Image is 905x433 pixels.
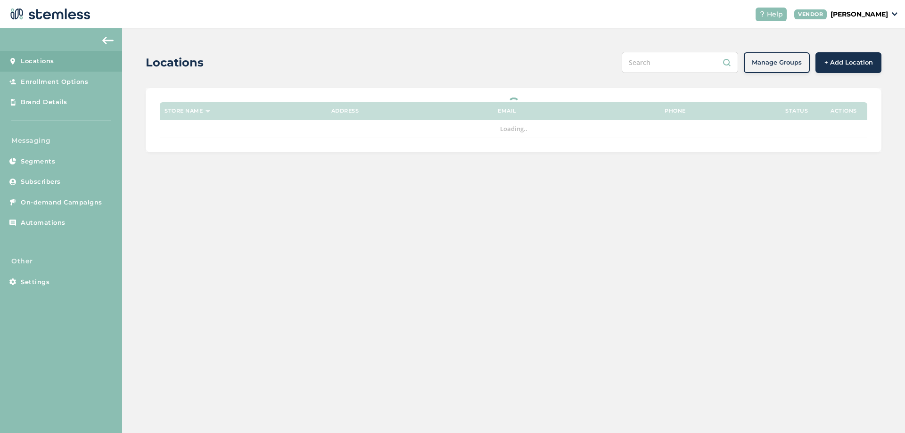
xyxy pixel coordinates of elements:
img: logo-dark-0685b13c.svg [8,5,90,24]
span: Automations [21,218,66,228]
img: icon_down-arrow-small-66adaf34.svg [892,12,897,16]
p: [PERSON_NAME] [831,9,888,19]
span: Manage Groups [752,58,802,67]
span: On-demand Campaigns [21,198,102,207]
img: icon-help-white-03924b79.svg [759,11,765,17]
span: Help [767,9,783,19]
span: Brand Details [21,98,67,107]
button: Manage Groups [744,52,810,73]
div: VENDOR [794,9,827,19]
span: Segments [21,157,55,166]
input: Search [622,52,738,73]
button: + Add Location [815,52,881,73]
img: icon-arrow-back-accent-c549486e.svg [102,37,114,44]
span: + Add Location [824,58,873,67]
span: Locations [21,57,54,66]
h2: Locations [146,54,204,71]
span: Subscribers [21,177,61,187]
iframe: Chat Widget [858,388,905,433]
span: Settings [21,278,49,287]
span: Enrollment Options [21,77,88,87]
